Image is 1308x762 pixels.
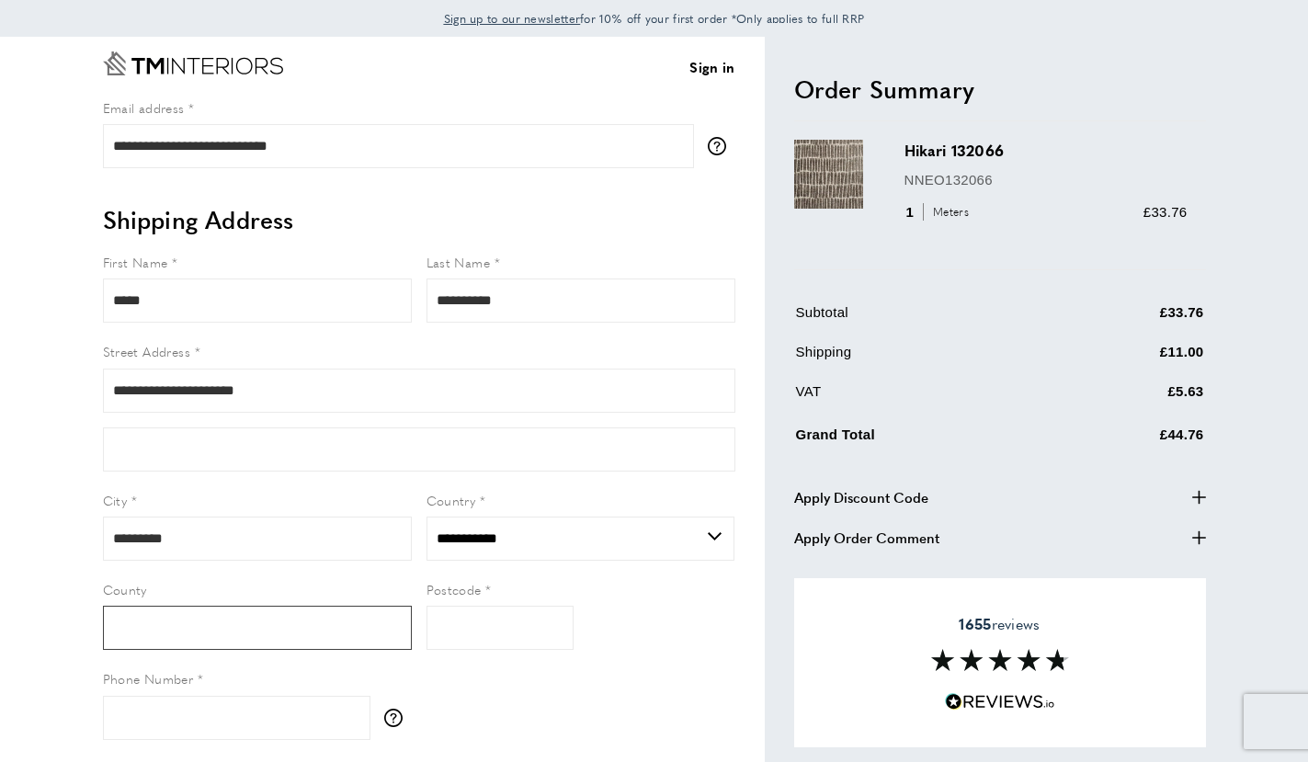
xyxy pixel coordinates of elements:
[103,491,128,509] span: City
[794,527,939,549] span: Apply Order Comment
[689,56,734,78] a: Sign in
[1059,301,1203,337] td: £33.76
[923,203,973,221] span: Meters
[796,301,1058,337] td: Subtotal
[384,709,412,727] button: More information
[796,420,1058,460] td: Grand Total
[427,253,491,271] span: Last Name
[794,73,1206,106] h2: Order Summary
[103,580,147,598] span: County
[904,201,975,223] div: 1
[427,491,476,509] span: Country
[103,51,283,75] a: Go to Home page
[959,613,991,634] strong: 1655
[904,169,1188,191] p: NNEO132066
[103,342,191,360] span: Street Address
[931,649,1069,671] img: Reviews section
[904,140,1188,161] h3: Hikari 132066
[708,137,735,155] button: More information
[794,140,863,209] img: Hikari 132066
[1059,420,1203,460] td: £44.76
[444,10,865,27] span: for 10% off your first order *Only applies to full RRP
[1059,381,1203,416] td: £5.63
[959,615,1040,633] span: reviews
[427,580,482,598] span: Postcode
[794,486,928,508] span: Apply Discount Code
[796,341,1058,377] td: Shipping
[103,253,168,271] span: First Name
[444,9,581,28] a: Sign up to our newsletter
[103,203,735,236] h2: Shipping Address
[1059,341,1203,377] td: £11.00
[796,381,1058,416] td: VAT
[103,669,194,688] span: Phone Number
[444,10,581,27] span: Sign up to our newsletter
[1143,204,1188,220] span: £33.76
[103,98,185,117] span: Email address
[945,693,1055,711] img: Reviews.io 5 stars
